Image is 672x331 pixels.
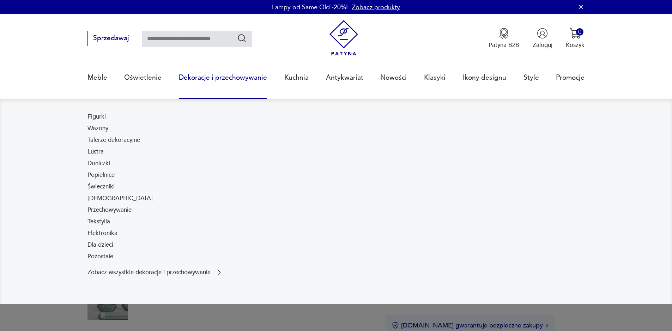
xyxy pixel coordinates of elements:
[87,241,113,249] a: Dla dzieci
[340,113,585,277] img: cfa44e985ea346226f89ee8969f25989.jpg
[87,159,110,168] a: Doniczki
[489,28,519,49] button: Patyna B2B
[566,28,585,49] button: 0Koszyk
[87,229,117,237] a: Elektronika
[570,28,581,39] img: Ikona koszyka
[124,61,162,94] a: Oświetlenie
[566,41,585,49] p: Koszyk
[326,20,362,56] img: Patyna - sklep z meblami i dekoracjami vintage
[380,61,407,94] a: Nowości
[87,36,135,42] a: Sprzedawaj
[87,136,140,144] a: Talerze dekoracyjne
[87,270,211,275] p: Zobacz wszystkie dekoracje i przechowywanie
[576,28,583,36] div: 0
[87,182,115,191] a: Świeczniki
[87,171,115,179] a: Popielnice
[463,61,506,94] a: Ikony designu
[326,61,363,94] a: Antykwariat
[87,113,106,121] a: Figurki
[87,252,113,261] a: Pozostałe
[272,3,348,12] p: Lampy od Same Old -20%!
[352,3,400,12] a: Zobacz produkty
[87,31,135,46] button: Sprzedawaj
[533,28,552,49] button: Zaloguj
[537,28,548,39] img: Ikonka użytkownika
[533,41,552,49] p: Zaloguj
[489,28,519,49] a: Ikona medaluPatyna B2B
[87,268,223,277] a: Zobacz wszystkie dekoracje i przechowywanie
[284,61,309,94] a: Kuchnia
[556,61,585,94] a: Promocje
[179,61,267,94] a: Dekoracje i przechowywanie
[87,194,153,203] a: [DEMOGRAPHIC_DATA]
[87,217,110,226] a: Tekstylia
[87,206,132,214] a: Przechowywanie
[489,41,519,49] p: Patyna B2B
[237,33,247,43] button: Szukaj
[87,148,104,156] a: Lustra
[87,61,107,94] a: Meble
[87,124,108,133] a: Wazony
[498,28,509,39] img: Ikona medalu
[523,61,539,94] a: Style
[424,61,446,94] a: Klasyki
